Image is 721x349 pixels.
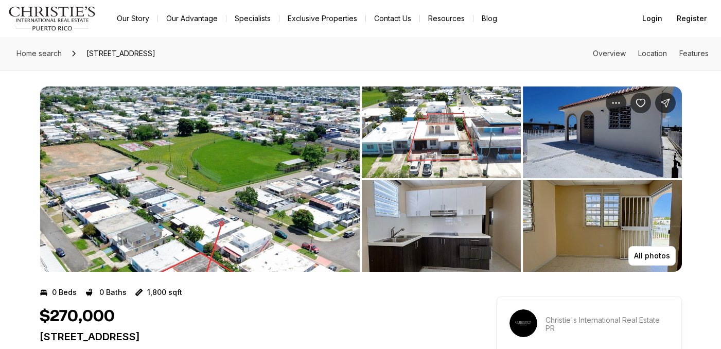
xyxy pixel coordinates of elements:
h1: $270,000 [40,307,115,326]
p: 0 Baths [99,288,127,296]
a: Our Story [109,11,157,26]
button: Property options [606,93,626,113]
button: View image gallery [523,86,682,178]
button: View image gallery [523,180,682,272]
a: Blog [473,11,505,26]
span: Register [677,14,707,23]
p: 1,800 sqft [147,288,182,296]
button: Save Property: Calle 26 S7 [630,93,651,113]
a: Our Advantage [158,11,226,26]
p: 0 Beds [52,288,77,296]
p: Christie's International Real Estate PR [546,316,669,333]
button: Register [671,8,713,29]
a: Home search [12,45,66,62]
li: 2 of 4 [362,86,682,272]
a: Skip to: Location [638,49,667,58]
nav: Page section menu [593,49,709,58]
a: Resources [420,11,473,26]
button: All photos [628,246,676,266]
button: Login [636,8,669,29]
span: Home search [16,49,62,58]
button: Share Property: Calle 26 S7 [655,93,676,113]
button: View image gallery [362,86,521,178]
p: [STREET_ADDRESS] [40,330,460,343]
div: Listing Photos [40,86,682,272]
a: Skip to: Overview [593,49,626,58]
button: View image gallery [362,180,521,272]
p: All photos [634,252,670,260]
span: [STREET_ADDRESS] [82,45,160,62]
a: Exclusive Properties [279,11,365,26]
a: Specialists [226,11,279,26]
a: Skip to: Features [679,49,709,58]
img: logo [8,6,96,31]
button: View image gallery [40,86,360,272]
span: Login [642,14,662,23]
button: Contact Us [366,11,419,26]
li: 1 of 4 [40,86,360,272]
